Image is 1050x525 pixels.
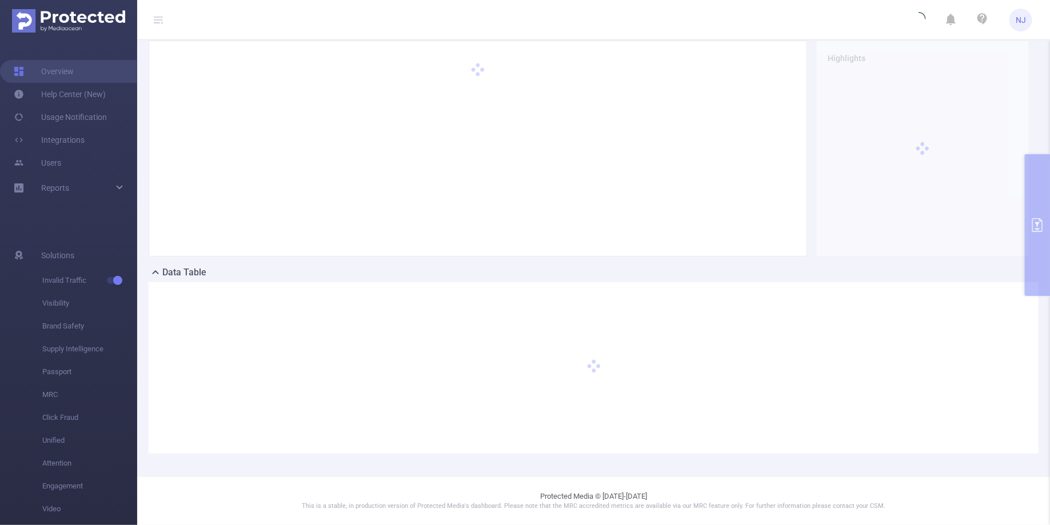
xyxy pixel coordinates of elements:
[137,476,1050,525] footer: Protected Media © [DATE]-[DATE]
[42,360,137,383] span: Passport
[166,502,1021,511] p: This is a stable, in production version of Protected Media's dashboard. Please note that the MRC ...
[42,475,137,498] span: Engagement
[14,129,85,151] a: Integrations
[12,9,125,33] img: Protected Media
[14,151,61,174] a: Users
[162,266,206,279] h2: Data Table
[42,498,137,520] span: Video
[42,315,137,338] span: Brand Safety
[14,60,74,83] a: Overview
[41,183,69,193] span: Reports
[42,269,137,292] span: Invalid Traffic
[42,383,137,406] span: MRC
[41,244,74,267] span: Solutions
[42,338,137,360] span: Supply Intelligence
[14,106,107,129] a: Usage Notification
[912,12,926,28] i: icon: loading
[42,292,137,315] span: Visibility
[42,429,137,452] span: Unified
[42,452,137,475] span: Attention
[42,406,137,429] span: Click Fraud
[1016,9,1026,31] span: NJ
[14,83,106,106] a: Help Center (New)
[41,177,69,199] a: Reports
